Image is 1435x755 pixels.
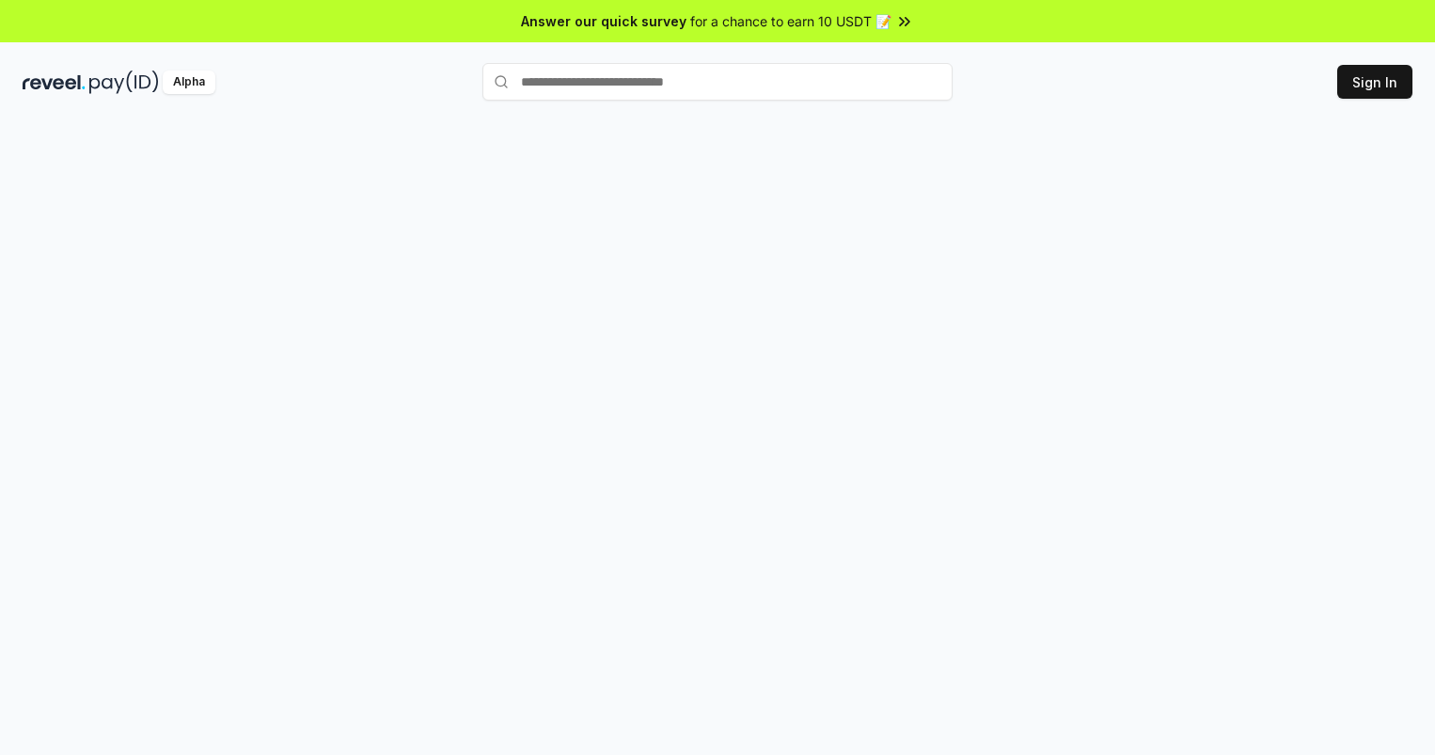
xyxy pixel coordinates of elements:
span: for a chance to earn 10 USDT 📝 [690,11,891,31]
span: Answer our quick survey [521,11,686,31]
img: reveel_dark [23,71,86,94]
div: Alpha [163,71,215,94]
img: pay_id [89,71,159,94]
button: Sign In [1337,65,1412,99]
